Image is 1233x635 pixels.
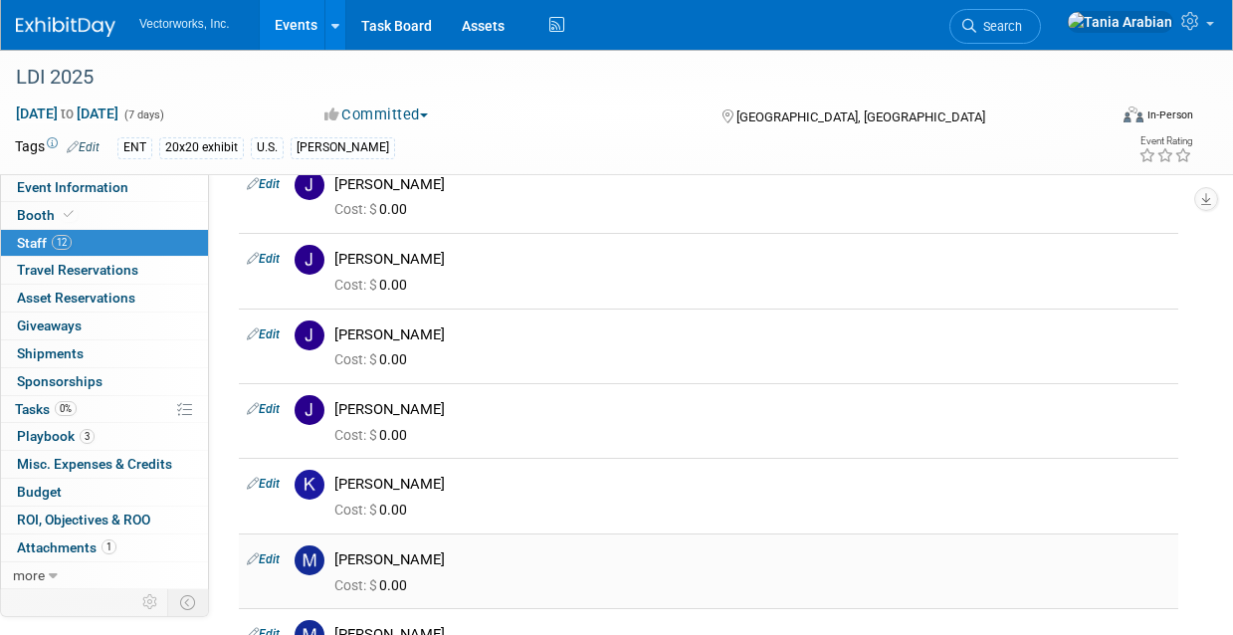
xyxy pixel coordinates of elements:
div: U.S. [251,137,284,158]
div: In-Person [1146,107,1193,122]
span: Cost: $ [334,577,379,593]
span: Giveaways [17,317,82,333]
a: Attachments1 [1,534,208,561]
a: Booth [1,202,208,229]
img: J.jpg [295,395,324,425]
a: more [1,562,208,589]
span: 3 [80,429,95,444]
div: ENT [117,137,152,158]
div: [PERSON_NAME] [334,175,1170,194]
a: Asset Reservations [1,285,208,312]
span: 0.00 [334,277,415,293]
a: Edit [247,402,280,416]
span: Cost: $ [334,277,379,293]
span: Budget [17,484,62,500]
a: Shipments [1,340,208,367]
span: Travel Reservations [17,262,138,278]
a: Misc. Expenses & Credits [1,451,208,478]
a: Edit [247,477,280,491]
div: Event Rating [1138,136,1192,146]
span: [DATE] [DATE] [15,105,119,122]
a: Edit [247,177,280,191]
span: Cost: $ [334,201,379,217]
a: Staff12 [1,230,208,257]
td: Personalize Event Tab Strip [133,589,168,615]
span: [GEOGRAPHIC_DATA], [GEOGRAPHIC_DATA] [736,109,985,124]
span: more [13,567,45,583]
span: 0% [55,401,77,416]
a: Travel Reservations [1,257,208,284]
a: Edit [247,327,280,341]
span: Cost: $ [334,502,379,518]
a: Giveaways [1,313,208,339]
button: Committed [317,105,436,125]
img: J.jpg [295,320,324,350]
span: 0.00 [334,502,415,518]
span: Vectorworks, Inc. [139,17,230,31]
span: Sponsorships [17,373,103,389]
span: Attachments [17,539,116,555]
span: Cost: $ [334,427,379,443]
a: Sponsorships [1,368,208,395]
span: Search [976,19,1022,34]
a: Edit [247,552,280,566]
div: [PERSON_NAME] [334,550,1170,569]
span: Misc. Expenses & Credits [17,456,172,472]
img: M.jpg [295,545,324,575]
img: ExhibitDay [16,17,115,37]
a: Event Information [1,174,208,201]
a: Edit [247,252,280,266]
span: (7 days) [122,108,164,121]
a: Tasks0% [1,396,208,423]
span: Event Information [17,179,128,195]
span: Asset Reservations [17,290,135,306]
a: Playbook3 [1,423,208,450]
div: [PERSON_NAME] [334,250,1170,269]
div: 20x20 exhibit [159,137,244,158]
img: Tania Arabian [1067,11,1173,33]
span: 0.00 [334,201,415,217]
span: Tasks [15,401,77,417]
td: Tags [15,136,100,159]
span: Cost: $ [334,351,379,367]
span: ROI, Objectives & ROO [17,512,150,528]
span: 0.00 [334,351,415,367]
td: Toggle Event Tabs [168,589,209,615]
div: [PERSON_NAME] [334,475,1170,494]
img: J.jpg [295,170,324,200]
a: Budget [1,479,208,506]
img: K.jpg [295,470,324,500]
div: Event Format [1022,104,1193,133]
span: Staff [17,235,72,251]
a: Edit [67,140,100,154]
div: [PERSON_NAME] [334,400,1170,419]
div: [PERSON_NAME] [291,137,395,158]
div: LDI 2025 [9,60,1093,96]
span: Playbook [17,428,95,444]
span: Booth [17,207,78,223]
img: J.jpg [295,245,324,275]
span: Shipments [17,345,84,361]
span: 0.00 [334,427,415,443]
a: ROI, Objectives & ROO [1,507,208,533]
span: 0.00 [334,577,415,593]
i: Booth reservation complete [64,209,74,220]
a: Search [949,9,1041,44]
div: [PERSON_NAME] [334,325,1170,344]
span: 1 [102,539,116,554]
img: Format-Inperson.png [1124,106,1143,122]
span: 12 [52,235,72,250]
span: to [58,106,77,121]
